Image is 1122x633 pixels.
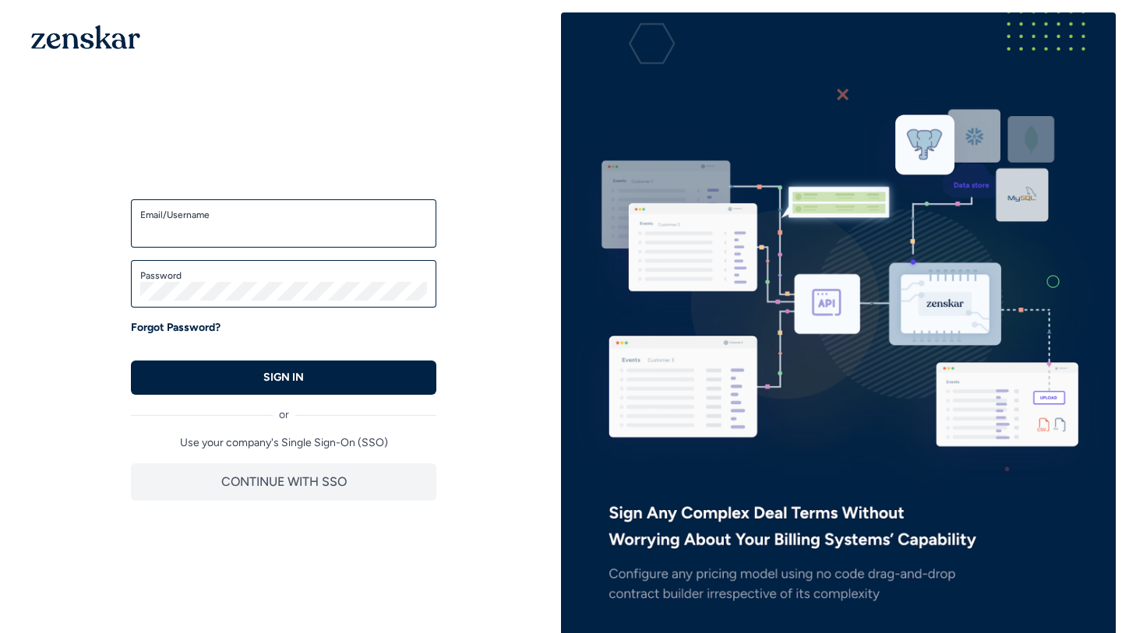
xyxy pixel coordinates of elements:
[131,360,436,395] button: SIGN IN
[140,269,427,282] label: Password
[131,435,436,451] p: Use your company's Single Sign-On (SSO)
[131,463,436,501] button: CONTINUE WITH SSO
[131,395,436,423] div: or
[140,209,427,221] label: Email/Username
[131,320,221,336] a: Forgot Password?
[31,25,140,49] img: 1OGAJ2xQqyY4LXKgY66KYq0eOWRCkrZdAb3gUhuVAqdWPZE9SRJmCz+oDMSn4zDLXe31Ii730ItAGKgCKgCCgCikA4Av8PJUP...
[263,370,304,385] p: SIGN IN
